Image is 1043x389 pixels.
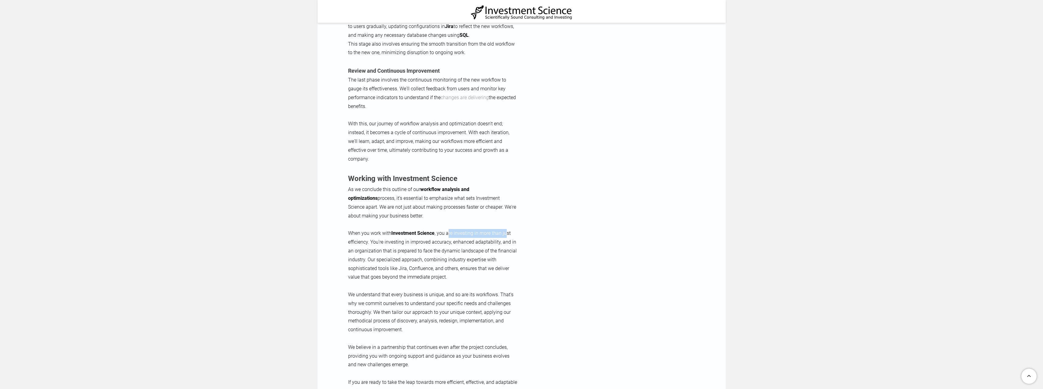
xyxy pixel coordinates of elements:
[348,186,516,218] span: As we conclude this outline of our process, it's essential to emphasize what sets Investment Scie...
[445,23,453,29] strong: Jira
[460,32,469,38] strong: SQL
[348,15,517,38] span: Implementation of the optimizations may involve rolling out the new workflows to users gradually,...
[348,344,509,368] span: We believe in a partnership that continues even after the project concludes, providing you with o...
[471,5,573,20] img: Investment Science | NYC Consulting Services
[348,77,516,109] span: The last phase involves the continuous monitoring of the new workflow to gauge its effectiveness....
[391,230,435,236] strong: Investment Science
[441,95,489,100] a: changes are delivering
[1019,366,1040,386] a: To Top
[348,174,457,183] font: Working with Investment Science
[348,68,440,74] font: Review and Continuous Improvement
[348,230,517,280] span: When you work with , you are investing in more than just efficiency. You're investing in improved...
[348,121,509,162] span: With this, our journey of workflow analysis and optimization doesn't end; instead, it becomes a c...
[348,292,513,332] span: We understand that every business is unique, and so are its workflows. That's why we commit ourse...
[348,41,515,56] span: This stage also involves ensuring the smooth transition from the old workflow to the new one, min...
